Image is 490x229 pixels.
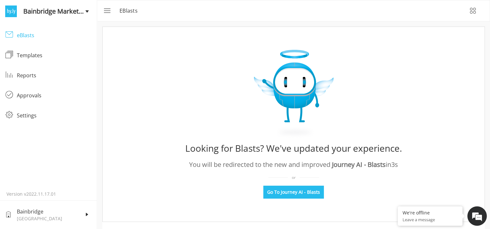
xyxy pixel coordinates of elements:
[5,5,17,17] img: logo
[267,189,320,195] span: Go To Journey AI - Blasts
[6,191,90,197] p: Version v2022.11.17.01
[17,31,92,39] div: eBlasts
[17,112,92,119] div: Settings
[263,186,324,199] button: Go To Journey AI - Blasts
[332,160,386,169] span: Journey AI - Blasts
[185,140,402,156] div: Looking for Blasts? We've updated your experience.
[99,3,114,18] button: menu
[23,6,85,16] span: Bainbridge Market Commons Property Team
[254,50,334,138] img: expiry_Image
[17,71,92,79] div: Reports
[403,217,458,223] p: Leave a message
[120,7,142,15] p: eBlasts
[17,51,92,59] div: Templates
[403,210,458,216] div: We're offline
[17,92,92,99] div: Approvals
[268,175,319,180] div: or
[189,160,398,169] div: You will be redirected to the new and improved in 3 s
